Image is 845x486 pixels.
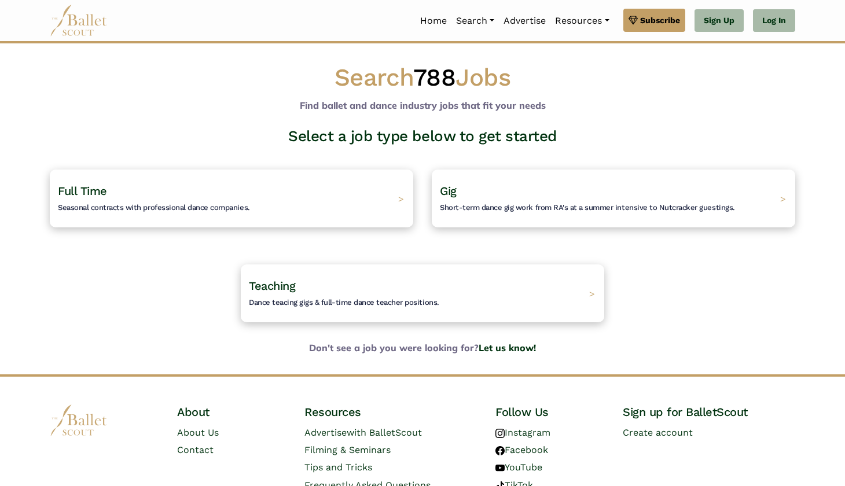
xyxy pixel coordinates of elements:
span: Subscribe [640,14,680,27]
h4: Sign up for BalletScout [623,404,795,419]
span: > [589,288,595,299]
h3: Select a job type below to get started [41,127,804,146]
a: Contact [177,444,214,455]
span: Dance teacing gigs & full-time dance teacher positions. [249,298,439,307]
a: Subscribe [623,9,685,32]
img: youtube logo [495,463,505,473]
h4: Resources [304,404,477,419]
a: About Us [177,427,219,438]
img: instagram logo [495,429,505,438]
span: 788 [413,63,456,91]
span: Gig [440,184,457,198]
b: Don't see a job you were looking for? [41,341,804,356]
a: Search [451,9,499,33]
a: Let us know! [479,342,536,354]
span: Teaching [249,279,295,293]
a: Create account [623,427,693,438]
a: YouTube [495,462,542,473]
h1: Search Jobs [50,62,795,94]
a: Full TimeSeasonal contracts with professional dance companies. > [50,170,413,227]
a: Home [416,9,451,33]
span: Seasonal contracts with professional dance companies. [58,203,250,212]
h4: Follow Us [495,404,604,419]
img: facebook logo [495,446,505,455]
a: Resources [550,9,613,33]
a: Log In [753,9,795,32]
a: Filming & Seminars [304,444,391,455]
img: logo [50,404,108,436]
h4: About [177,404,286,419]
a: Tips and Tricks [304,462,372,473]
a: Sign Up [695,9,744,32]
img: gem.svg [629,14,638,27]
a: Advertise [499,9,550,33]
b: Find ballet and dance industry jobs that fit your needs [300,100,546,111]
a: GigShort-term dance gig work from RA's at a summer intensive to Nutcracker guestings. > [432,170,795,227]
span: Full Time [58,184,107,198]
a: TeachingDance teacing gigs & full-time dance teacher positions. > [241,264,604,322]
span: Short-term dance gig work from RA's at a summer intensive to Nutcracker guestings. [440,203,735,212]
a: Facebook [495,444,548,455]
span: > [398,193,404,204]
span: > [780,193,786,204]
a: Advertisewith BalletScout [304,427,422,438]
span: with BalletScout [347,427,422,438]
a: Instagram [495,427,550,438]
